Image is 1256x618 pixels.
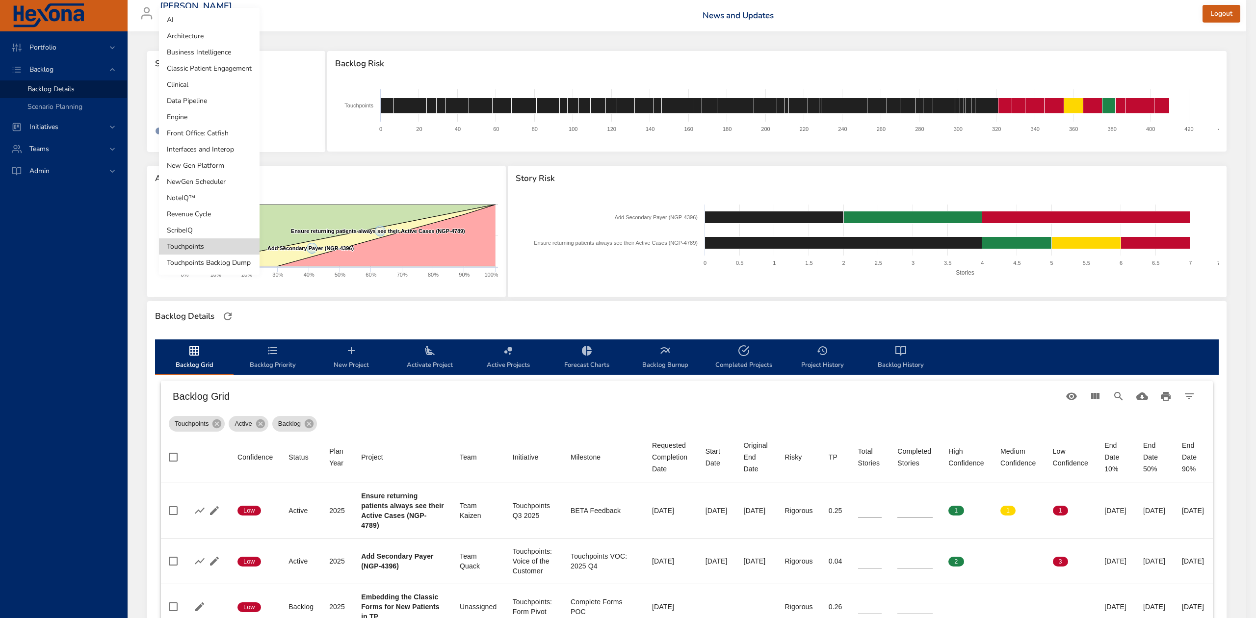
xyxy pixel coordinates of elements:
[159,44,260,60] li: Business Intelligence
[159,206,260,222] li: Revenue Cycle
[159,77,260,93] li: Clinical
[159,125,260,141] li: Front Office: Catfish
[159,174,260,190] li: NewGen Scheduler
[159,157,260,174] li: New Gen Platform
[159,255,260,271] li: Touchpoints Backlog Dump
[159,190,260,206] li: NoteIQ™
[159,60,260,77] li: Classic Patient Engagement
[159,12,260,28] li: AI
[159,238,260,255] li: Touchpoints
[159,93,260,109] li: Data Pipeline
[159,109,260,125] li: Engine
[159,222,260,238] li: ScribeIQ
[159,141,260,157] li: Interfaces and Interop
[159,28,260,44] li: Architecture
